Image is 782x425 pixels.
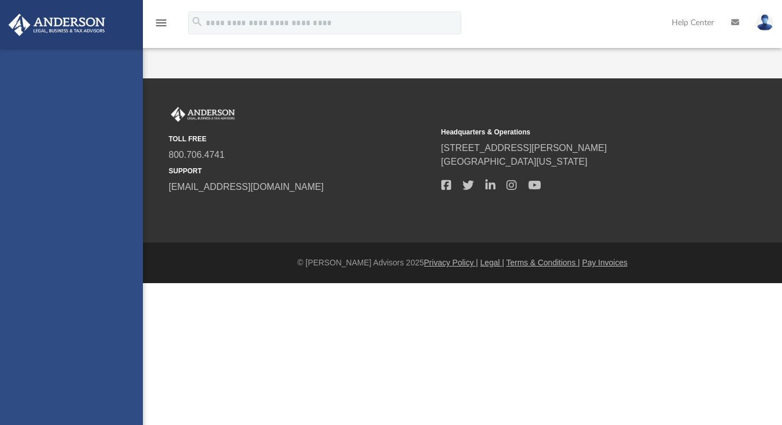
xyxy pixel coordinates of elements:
i: search [191,15,204,28]
i: menu [154,16,168,30]
small: TOLL FREE [169,134,433,144]
small: SUPPORT [169,166,433,176]
a: 800.706.4741 [169,150,225,160]
a: menu [154,22,168,30]
a: [STREET_ADDRESS][PERSON_NAME] [441,143,607,153]
a: Terms & Conditions | [506,258,580,267]
a: Privacy Policy | [424,258,478,267]
img: Anderson Advisors Platinum Portal [5,14,109,36]
div: © [PERSON_NAME] Advisors 2025 [143,257,782,269]
img: Anderson Advisors Platinum Portal [169,107,237,122]
a: [EMAIL_ADDRESS][DOMAIN_NAME] [169,182,324,192]
a: [GEOGRAPHIC_DATA][US_STATE] [441,157,588,166]
img: User Pic [756,14,773,31]
a: Pay Invoices [582,258,627,267]
small: Headquarters & Operations [441,127,706,137]
a: Legal | [480,258,504,267]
